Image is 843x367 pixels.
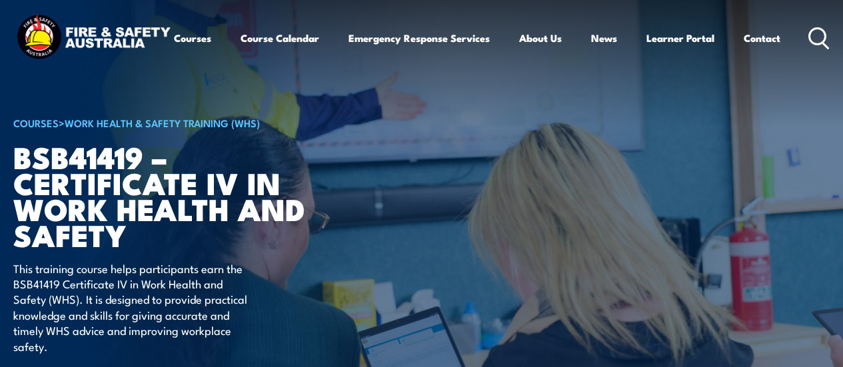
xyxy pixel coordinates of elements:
h6: > [13,115,343,131]
a: Course Calendar [241,22,319,54]
p: This training course helps participants earn the BSB41419 Certificate IV in Work Health and Safet... [13,260,257,354]
h1: BSB41419 – Certificate IV in Work Health and Safety [13,143,343,248]
a: Contact [744,22,780,54]
a: Learner Portal [646,22,714,54]
a: Work Health & Safety Training (WHS) [65,115,260,130]
a: Courses [174,22,211,54]
a: Emergency Response Services [349,22,490,54]
a: COURSES [13,115,59,130]
a: About Us [519,22,562,54]
a: News [591,22,617,54]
